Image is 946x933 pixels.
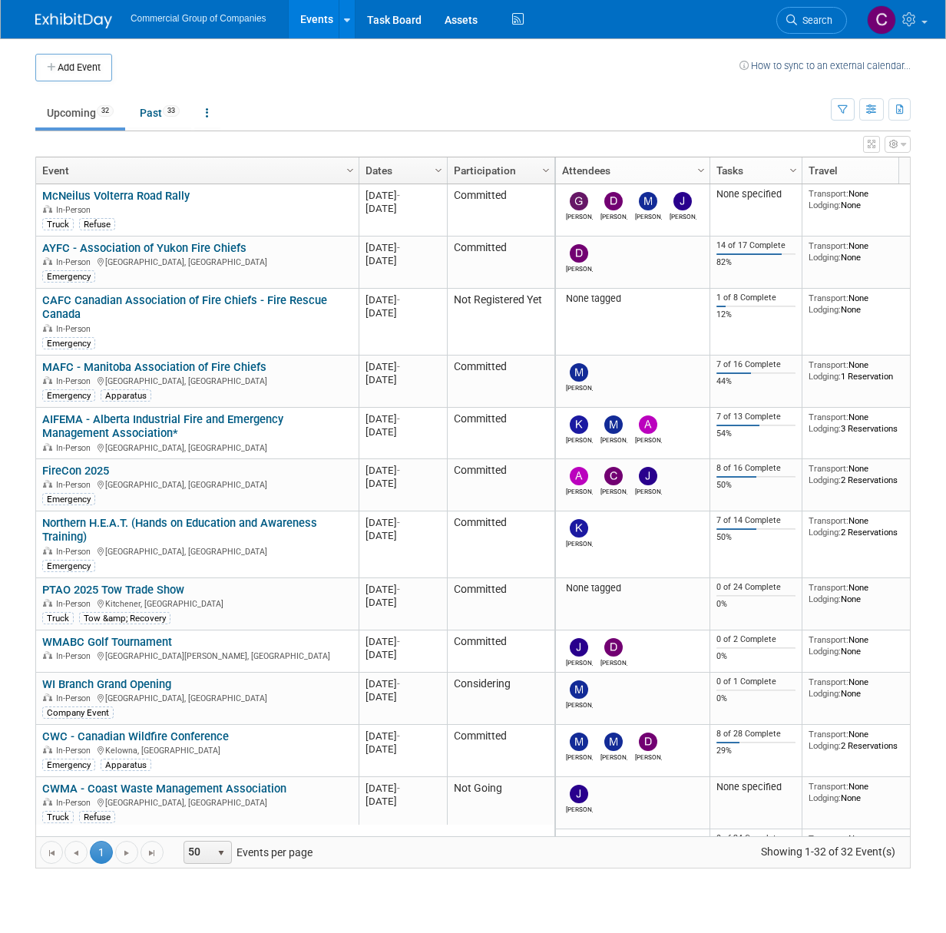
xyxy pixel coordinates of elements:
[570,785,588,803] img: Jason Fast
[365,477,440,490] div: [DATE]
[397,465,400,476] span: -
[43,547,52,554] img: In-Person Event
[639,192,657,210] img: Morgan MacKay
[56,376,95,386] span: In-Person
[35,98,125,127] a: Upcoming32
[809,792,841,803] span: Lodging:
[809,781,848,792] span: Transport:
[809,677,848,687] span: Transport:
[365,464,440,477] div: [DATE]
[397,361,400,372] span: -
[42,293,327,322] a: CAFC Canadian Association of Fire Chiefs - Fire Rescue Canada
[716,257,796,268] div: 82%
[42,441,352,454] div: [GEOGRAPHIC_DATA], [GEOGRAPHIC_DATA]
[570,363,588,382] img: Mitch Mesenchuk
[809,527,841,538] span: Lodging:
[344,164,356,177] span: Column Settings
[570,680,588,699] img: Mitch Mesenchuk
[809,582,848,593] span: Transport:
[639,467,657,485] img: Jamie Zimmerman
[716,376,796,387] div: 44%
[365,254,440,267] div: [DATE]
[79,811,115,823] div: Refuse
[42,360,266,374] a: MAFC - Manitoba Association of Fire Chiefs
[146,847,158,859] span: Go to the last page
[365,743,440,756] div: [DATE]
[101,389,151,402] div: Apparatus
[42,544,352,557] div: [GEOGRAPHIC_DATA], [GEOGRAPHIC_DATA]
[447,777,554,829] td: Not Going
[397,782,400,794] span: -
[115,841,138,864] a: Go to the next page
[397,517,400,528] span: -
[42,412,283,441] a: AIFEMA - Alberta Industrial Fire and Emergency Management Association*
[164,841,328,864] span: Events per page
[716,781,796,793] div: None specified
[566,803,593,813] div: Jason Fast
[40,841,63,864] a: Go to the first page
[867,5,896,35] img: Cole Mattern
[716,240,796,251] div: 14 of 17 Complete
[566,751,593,761] div: Mike Feduniw
[365,677,440,690] div: [DATE]
[635,434,662,444] div: Adam Dingman
[56,798,95,808] span: In-Person
[365,373,440,386] div: [DATE]
[716,157,792,184] a: Tasks
[35,13,112,28] img: ExhibitDay
[42,255,352,268] div: [GEOGRAPHIC_DATA], [GEOGRAPHIC_DATA]
[365,596,440,609] div: [DATE]
[809,200,841,210] span: Lodging:
[342,157,359,180] a: Column Settings
[604,638,623,657] img: David West
[809,677,919,699] div: None None
[566,434,593,444] div: Kelly Mayhew
[809,412,848,422] span: Transport:
[447,578,554,630] td: Committed
[365,690,440,703] div: [DATE]
[43,324,52,332] img: In-Person Event
[365,202,440,215] div: [DATE]
[809,359,848,370] span: Transport:
[604,733,623,751] img: Mike Thomson
[797,15,832,26] span: Search
[56,693,95,703] span: In-Person
[215,847,227,859] span: select
[776,7,847,34] a: Search
[809,240,919,263] div: None None
[809,634,848,645] span: Transport:
[716,582,796,593] div: 0 of 24 Complete
[809,188,919,210] div: None None
[42,743,352,756] div: Kelowna, [GEOGRAPHIC_DATA]
[42,612,74,624] div: Truck
[693,157,710,180] a: Column Settings
[716,651,796,662] div: 0%
[56,324,95,334] span: In-Person
[97,105,114,117] span: 32
[570,415,588,434] img: Kelly Mayhew
[809,582,919,604] div: None None
[42,706,114,719] div: Company Event
[809,304,841,315] span: Lodging:
[43,651,52,659] img: In-Person Event
[43,443,52,451] img: In-Person Event
[809,646,841,657] span: Lodging:
[42,597,352,610] div: Kitchener, [GEOGRAPHIC_DATA]
[562,157,700,184] a: Attendees
[570,519,588,538] img: Kelly Mayhew
[454,157,544,184] a: Participation
[42,730,229,743] a: CWC - Canadian Wildfire Conference
[42,493,95,505] div: Emergency
[566,382,593,392] div: Mitch Mesenchuk
[747,841,910,862] span: Showing 1-32 of 32 Event(s)
[365,425,440,438] div: [DATE]
[716,833,796,844] div: 0 of 24 Complete
[716,309,796,320] div: 12%
[43,205,52,213] img: In-Person Event
[809,634,919,657] div: None None
[809,729,848,739] span: Transport:
[635,485,662,495] div: Jamie Zimmerman
[716,412,796,422] div: 7 of 13 Complete
[365,782,440,795] div: [DATE]
[570,467,588,485] img: Alexander Cafovski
